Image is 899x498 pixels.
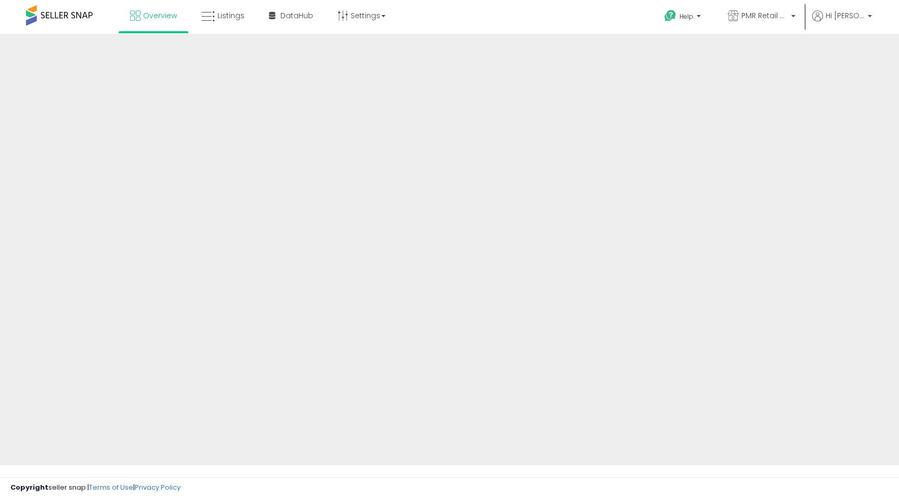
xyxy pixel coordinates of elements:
a: Help [656,2,711,34]
span: Help [679,12,693,21]
span: Hi [PERSON_NAME] [826,10,865,21]
i: Get Help [664,9,677,22]
span: DataHub [280,10,313,21]
span: Listings [217,10,245,21]
span: PMR Retail USA LLC [741,10,788,21]
a: Hi [PERSON_NAME] [812,10,872,34]
span: Overview [143,10,177,21]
